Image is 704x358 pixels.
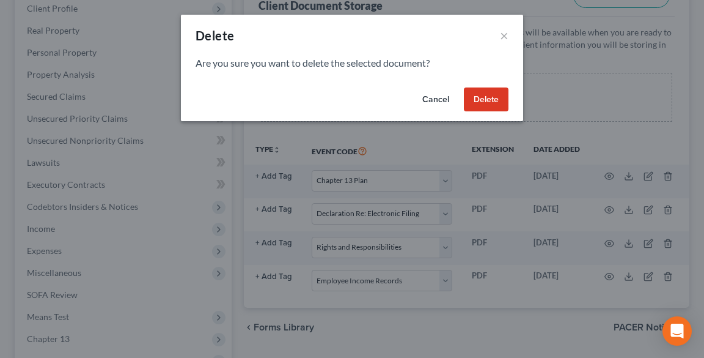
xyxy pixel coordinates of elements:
button: × [500,28,508,43]
div: Delete [196,27,234,44]
div: Open Intercom Messenger [662,316,692,346]
button: Cancel [413,88,459,112]
button: Delete [464,88,508,112]
p: Are you sure you want to delete the selected document? [196,56,508,70]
